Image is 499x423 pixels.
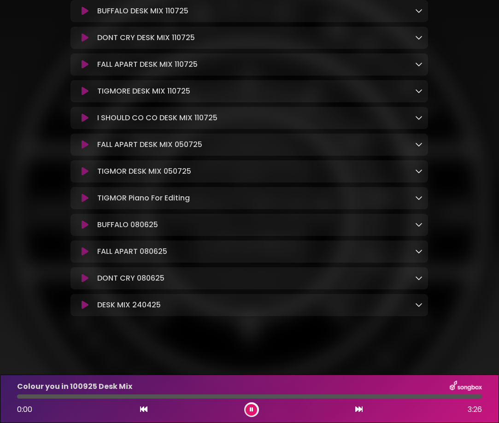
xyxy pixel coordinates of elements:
[97,112,217,123] p: I SHOULD CO CO DESK MIX 110725
[97,59,198,70] p: FALL APART DESK MIX 110725
[97,219,158,230] p: BUFFALO 080625
[97,166,191,177] p: TIGMOR DESK MIX 050725
[97,32,195,43] p: DONT CRY DESK MIX 110725
[97,273,164,284] p: DONT CRY 080625
[97,86,190,97] p: TIGMORE DESK MIX 110725
[97,6,188,17] p: BUFFALO DESK MIX 110725
[97,139,202,150] p: FALL APART DESK MIX 050725
[97,193,190,204] p: TIGMOR Piano For Editing
[97,300,161,311] p: DESK MIX 240425
[97,246,167,257] p: FALL APART 080625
